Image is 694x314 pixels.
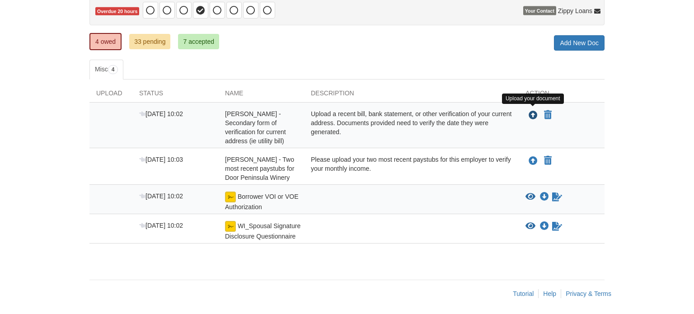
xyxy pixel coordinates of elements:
[551,221,563,232] a: Waiting for your co-borrower to e-sign
[554,35,605,51] a: Add New Doc
[132,89,218,102] div: Status
[218,89,304,102] div: Name
[129,34,170,49] a: 33 pending
[89,89,132,102] div: Upload
[139,156,183,163] span: [DATE] 10:03
[304,109,519,145] div: Upload a recent bill, bank statement, or other verification of your current address. Documents pr...
[523,6,556,15] span: Your Contact
[225,110,286,145] span: [PERSON_NAME] - Secondary form of verification for current address (ie utility bill)
[108,65,118,74] span: 4
[543,290,556,297] a: Help
[502,94,564,104] div: Upload your document
[89,33,122,50] a: 4 owed
[139,222,183,229] span: [DATE] 10:02
[95,7,139,16] span: Overdue 20 hours
[139,192,183,200] span: [DATE] 10:02
[89,60,123,80] a: Misc
[178,34,219,49] a: 7 accepted
[225,193,298,211] span: Borrower VOI or VOE Authorization
[139,110,183,117] span: [DATE] 10:02
[225,221,236,232] img: esign
[543,110,553,121] button: Declare Bailey Kallin - Secondary form of verification for current address (ie utility bill) not ...
[304,155,519,182] div: Please upload your two most recent paystubs for this employer to verify your monthly income.
[525,192,535,202] button: View Borrower VOI or VOE Authorization
[519,89,605,102] div: Action
[528,109,539,121] button: Upload Bailey Kallin - Secondary form of verification for current address (ie utility bill)
[525,222,535,231] button: View WI_Spousal Signature Disclosure Questionnaire
[558,6,592,15] span: Zippy Loans
[540,223,549,230] a: Download WI_Spousal Signature Disclosure Questionnaire
[513,290,534,297] a: Tutorial
[225,222,300,240] span: WI_Spousal Signature Disclosure Questionnaire
[225,192,236,202] img: esign
[566,290,611,297] a: Privacy & Terms
[304,89,519,102] div: Description
[540,193,549,201] a: Download Borrower VOI or VOE Authorization
[528,155,539,167] button: Upload Bailey Kallin - Two most recent paystubs for Door Peninsula Winery
[225,156,294,181] span: [PERSON_NAME] - Two most recent paystubs for Door Peninsula Winery
[551,192,563,202] a: Waiting for your co-borrower to e-sign
[543,155,553,166] button: Declare Bailey Kallin - Two most recent paystubs for Door Peninsula Winery not applicable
